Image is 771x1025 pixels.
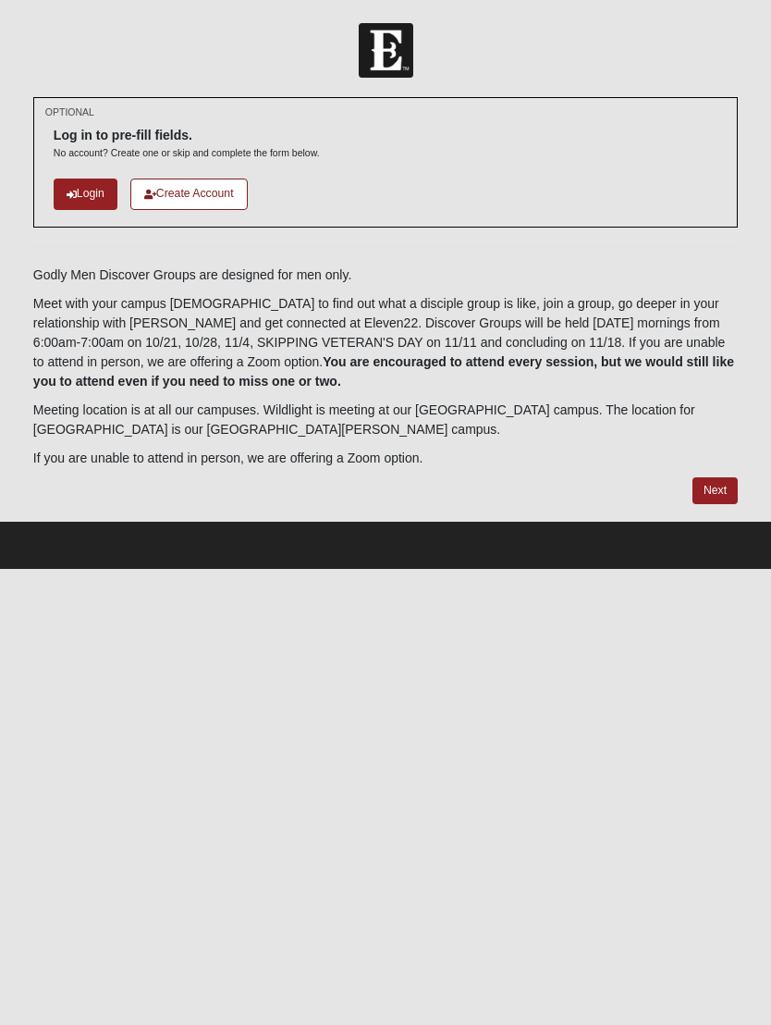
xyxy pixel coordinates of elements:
[54,128,320,143] h6: Log in to pre-fill fields.
[692,477,738,504] a: Next
[54,179,117,209] a: Login
[33,449,738,468] p: If you are unable to attend in person, we are offering a Zoom option.
[45,105,94,119] small: OPTIONAL
[33,354,734,389] b: You are encouraged to attend every session, but we would still like you to attend even if you nee...
[33,401,738,439] p: Meeting location is at all our campuses. Wildlight is meeting at our [GEOGRAPHIC_DATA] campus. Th...
[359,23,413,78] img: Church of Eleven22 Logo
[33,294,738,391] p: Meet with your campus [DEMOGRAPHIC_DATA] to find out what a disciple group is like, join a group,...
[54,146,320,160] p: No account? Create one or skip and complete the form below.
[130,179,248,209] a: Create Account
[33,266,738,285] p: Godly Men Discover Groups are designed for men only.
